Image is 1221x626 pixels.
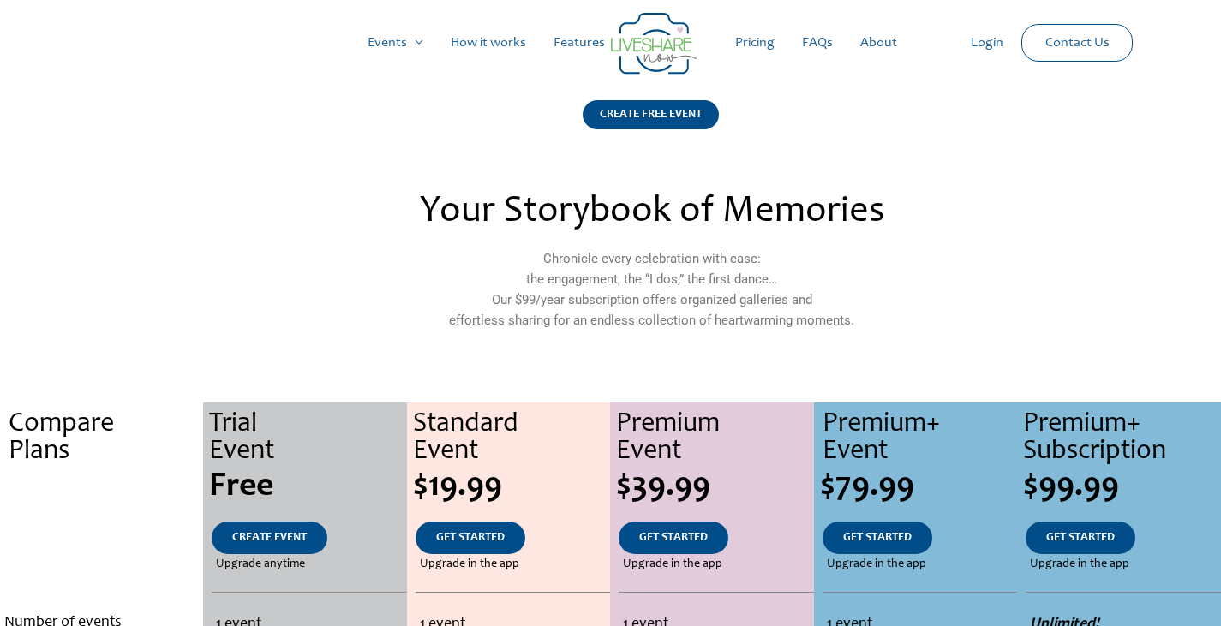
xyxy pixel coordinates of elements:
[823,411,1017,466] div: Premium+ Event
[232,532,307,544] span: CREATE EVENT
[957,15,1017,70] a: Login
[1023,470,1220,504] div: $99.99
[209,470,406,504] div: Free
[540,15,619,70] a: Features
[280,248,1022,331] p: Chronicle every celebration with ease: the engagement, the “I dos,” the first dance… Our $99/year...
[1030,554,1129,575] span: Upgrade in the app
[623,554,722,575] span: Upgrade in the app
[847,15,911,70] a: About
[1026,522,1135,554] a: GET STARTED
[721,15,788,70] a: Pricing
[98,470,106,504] span: .
[100,532,104,544] span: .
[619,522,728,554] a: GET STARTED
[100,558,104,570] span: .
[416,522,525,554] a: GET STARTED
[1032,25,1123,61] a: Contact Us
[9,411,203,466] div: Compare Plans
[639,532,708,544] span: GET STARTED
[420,554,519,575] span: Upgrade in the app
[1023,411,1220,466] div: Premium+ Subscription
[209,411,406,466] div: Trial Event
[583,100,719,129] div: CREATE FREE EVENT
[30,15,1191,70] nav: Site Navigation
[616,470,813,504] div: $39.99
[436,532,505,544] span: GET STARTED
[583,100,719,151] a: CREATE FREE EVENT
[354,15,437,70] a: Events
[611,13,697,75] img: Group 14 | Live Photo Slideshow for Events | Create Free Events Album for Any Occasion
[788,15,847,70] a: FAQs
[843,532,912,544] span: GET STARTED
[413,470,610,504] div: $19.99
[212,522,327,554] a: CREATE EVENT
[437,15,540,70] a: How it works
[1046,532,1115,544] span: GET STARTED
[820,470,1017,504] div: $79.99
[616,411,813,466] div: Premium Event
[413,411,610,466] div: Standard Event
[823,522,932,554] a: GET STARTED
[80,522,124,554] a: .
[827,554,926,575] span: Upgrade in the app
[280,194,1022,231] h2: Your Storybook of Memories
[216,554,305,575] span: Upgrade anytime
